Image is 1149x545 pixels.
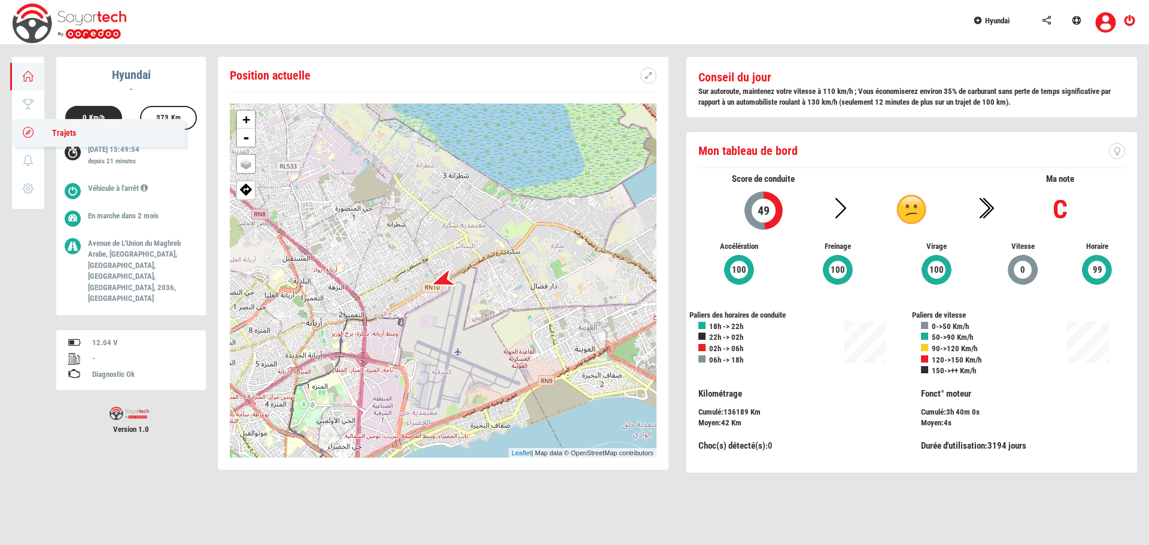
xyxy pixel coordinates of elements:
div: - [92,353,194,364]
div: 373 [151,107,186,131]
span: Afficher ma position sur google map [237,181,255,196]
b: 120->150 Km/h [932,355,981,364]
b: 18h -> 22h [709,322,743,331]
span: Horaire [1069,241,1125,252]
p: َAvenue de L'Union du Maghreb Arabe, [GEOGRAPHIC_DATA], [GEOGRAPHIC_DATA], [GEOGRAPHIC_DATA], [GE... [88,238,188,305]
span: Moyen [698,418,719,427]
span: Version 1.0 [56,424,206,436]
b: 90->120 Km/h [932,344,977,353]
div: : [912,388,1135,429]
span: Accélération [698,241,779,252]
span: Durée d'utilisation [921,440,985,451]
p: Fonct° moteur [921,388,1126,400]
span: 100 [830,263,846,277]
span: Moyen [921,418,941,427]
div: Paliers de vitesse [912,310,1135,321]
span: 42 [721,418,729,427]
a: Trajets [12,119,185,147]
span: 3h 40m 0s [946,407,980,416]
div: 12.04 V [92,337,194,349]
b: Hyundai [112,68,151,82]
span: Choc(s) détecté(s) [698,440,765,451]
span: En marche [88,211,120,220]
span: Mon tableau de bord [698,144,798,158]
div: | Map data © OpenStreetMap contributors [509,448,656,458]
div: : [698,440,903,452]
div: 0 [77,107,110,131]
div: : [921,418,1126,429]
a: Leaflet [512,449,531,456]
label: Km/h [89,113,105,123]
span: 100 [929,263,944,277]
div: : [921,440,1126,452]
span: Position actuelle [230,68,311,83]
span: 100 [731,263,747,277]
img: directions.png [240,182,253,196]
div: Diagnostic Ok [92,369,194,380]
b: Conseil du jour [698,70,771,84]
span: Freinage [797,241,878,252]
span: 4s [944,418,952,427]
p: [DATE] 15:49:54 [88,144,188,169]
span: Virage [896,241,977,252]
b: 150->++ Km/h [932,366,976,375]
span: Cumulé [921,407,944,416]
a: Zoom in [237,111,255,129]
p: Kilométrage [698,388,903,400]
b: 02h -> 06h [709,344,743,353]
span: 0 [1020,263,1026,277]
span: Cumulé [698,407,721,416]
img: sayartech-logo.png [110,407,149,421]
a: Zoom out [237,129,255,147]
span: Score de conduite [732,173,795,184]
span: Km [750,407,761,416]
label: depuis 21 minutes [88,157,136,166]
span: Km [731,418,741,427]
span: Vitesse [995,241,1051,252]
b: 50->90 Km/h [932,333,973,342]
div: - [56,84,206,95]
a: Layers [237,155,255,173]
span: dans 2 mois [121,211,159,220]
b: 22h -> 02h [709,333,743,342]
span: 49 [757,203,770,218]
span: 99 [1092,263,1103,277]
p: Véhicule à l'arrêt [88,183,188,194]
b: 0->50 Km/h [932,322,969,331]
span: 3194 jours [987,440,1026,451]
span: 136189 [724,407,749,416]
div: : [689,388,912,429]
span: 0 [768,440,773,451]
div: : [698,418,903,429]
b: Sur autoroute, maintenez votre vitesse à 110 km/h ; Vous économiserez environ 35% de carburant sa... [698,87,1111,107]
div: Paliers des horaires de conduite [689,310,912,321]
span: Trajets [40,128,76,138]
b: 06h -> 18h [709,355,743,364]
label: Km [171,113,181,123]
